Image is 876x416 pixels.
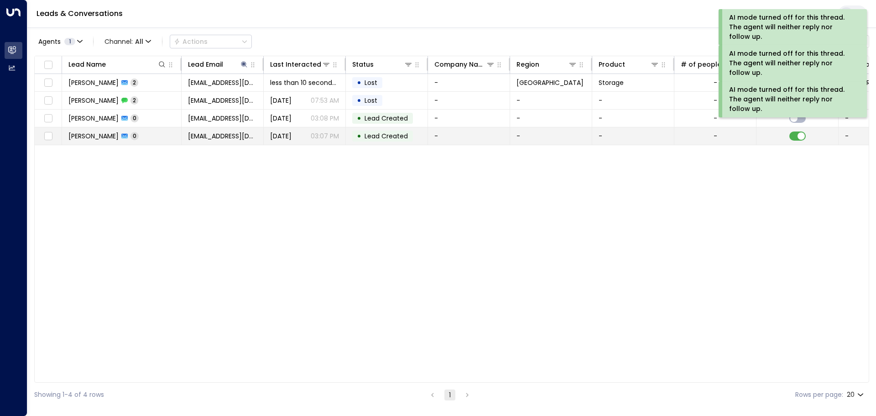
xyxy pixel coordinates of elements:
span: Lost [365,96,377,105]
td: - [428,74,510,91]
div: Region [516,59,539,70]
div: # of people [681,59,741,70]
span: Storage [599,78,624,87]
div: AI mode turned off for this thread. The agent will neither reply nor follow up. [729,85,855,114]
span: 0 [130,114,139,122]
td: - [428,127,510,145]
div: Company Name [434,59,495,70]
button: Actions [170,35,252,48]
span: 2 [130,79,138,86]
div: Last Interacted [270,59,331,70]
span: Carlos Lopez [68,114,119,123]
span: Carlos Lopez [68,132,119,141]
span: Toggle select row [42,77,54,89]
div: - [714,132,717,141]
td: - [510,110,592,127]
td: - [592,127,674,145]
button: page 1 [444,390,455,400]
td: - [592,110,674,127]
div: Actions [174,37,208,46]
div: Status [352,59,374,70]
span: vlpropertyportfolio@gmail.com [188,96,257,105]
span: Lead Created [365,132,408,141]
span: 2 [130,96,138,104]
td: - [510,127,592,145]
span: Lead Created [365,114,408,123]
div: - [714,78,717,87]
span: Aug 20, 2025 [270,96,292,105]
span: 0 [130,132,139,140]
div: • [357,75,361,90]
span: Toggle select row [42,95,54,106]
span: Lost [365,78,377,87]
p: 07:53 AM [311,96,339,105]
div: Status [352,59,413,70]
button: Channel:All [101,35,155,48]
span: Toggle select row [42,131,54,142]
div: AI mode turned off for this thread. The agent will neither reply nor follow up. [729,49,855,78]
span: Channel: [101,35,155,48]
div: Lead Name [68,59,106,70]
span: All [135,38,143,45]
div: Company Name [434,59,486,70]
p: 03:07 PM [311,132,339,141]
div: Lead Name [68,59,167,70]
div: Last Interacted [270,59,321,70]
div: - [714,96,717,105]
span: Carlos Lopez [68,96,119,105]
a: Leads & Conversations [36,8,123,19]
div: Product [599,59,625,70]
div: • [357,93,361,108]
td: - [428,110,510,127]
span: Toggle select row [42,113,54,124]
span: Agents [38,38,61,45]
td: - [428,92,510,109]
div: Product [599,59,659,70]
div: # of people [681,59,721,70]
div: Lead Email [188,59,223,70]
span: Carlos Lopez [68,78,119,87]
span: 1 [64,38,75,45]
span: Aug 17, 2025 [270,114,292,123]
span: vlpropertyportfolio@gmail.com [188,114,257,123]
div: Lead Email [188,59,249,70]
label: Rows per page: [795,390,843,400]
nav: pagination navigation [427,389,473,400]
span: Aug 17, 2025 [270,132,292,141]
div: AI mode turned off for this thread. The agent will neither reply nor follow up. [729,13,855,42]
div: Region [516,59,577,70]
div: Button group with a nested menu [170,35,252,48]
p: 03:08 PM [311,114,339,123]
span: Toggle select all [42,59,54,71]
td: - [510,92,592,109]
button: Agents1 [34,35,86,48]
div: • [357,128,361,144]
span: vlpropertyportfolio@gmail.com [188,78,257,87]
span: Birmingham [516,78,584,87]
div: • [357,111,361,126]
div: 20 [847,388,866,401]
span: less than 10 seconds ago [270,78,339,87]
td: - [592,92,674,109]
div: - [714,114,717,123]
div: Showing 1-4 of 4 rows [34,390,104,400]
span: vlpropertyportfolio@gmail.com [188,132,257,141]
